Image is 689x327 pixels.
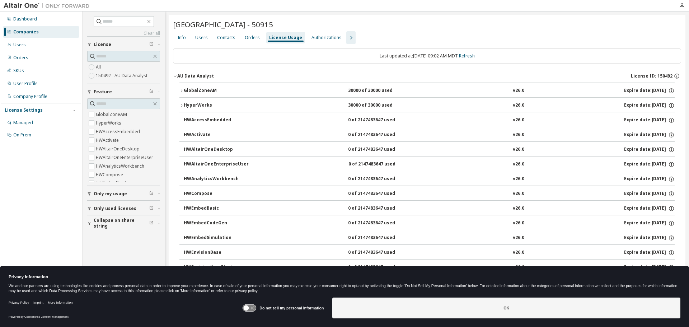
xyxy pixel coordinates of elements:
[87,31,160,36] a: Clear all
[184,117,248,123] div: HWAccessEmbedded
[184,205,248,212] div: HWEmbedBasic
[245,35,260,41] div: Orders
[184,215,675,231] button: HWEmbedCodeGen0 of 2147483647 usedv26.0Expire date:[DATE]
[96,63,102,71] label: All
[13,120,33,126] div: Managed
[348,176,413,182] div: 0 of 2147483647 used
[269,35,302,41] div: License Usage
[513,176,524,182] div: v26.0
[184,102,248,109] div: HyperWorks
[624,146,675,153] div: Expire date: [DATE]
[513,102,524,109] div: v26.0
[624,176,675,182] div: Expire date: [DATE]
[184,235,248,241] div: HWEmbedSimulation
[348,132,413,138] div: 0 of 2147483647 used
[13,81,38,87] div: User Profile
[94,42,111,47] span: License
[184,171,675,187] button: HWAnalyticsWorkbench0 of 2147483647 usedv26.0Expire date:[DATE]
[348,264,413,271] div: 0 of 2147483647 used
[513,88,524,94] div: v26.0
[94,218,149,229] span: Collapse on share string
[13,132,31,138] div: On Prem
[624,117,675,123] div: Expire date: [DATE]
[96,136,120,145] label: HWActivate
[184,88,248,94] div: GlobalZoneAM
[96,71,149,80] label: 150492 - AU Data Analyst
[624,249,675,256] div: Expire date: [DATE]
[513,146,524,153] div: v26.0
[624,132,675,138] div: Expire date: [DATE]
[513,220,524,226] div: v26.0
[624,264,675,271] div: Expire date: [DATE]
[149,42,154,47] span: Clear filter
[184,230,675,246] button: HWEmbedSimulation0 of 2147483647 usedv26.0Expire date:[DATE]
[177,73,214,79] div: AU Data Analyst
[624,102,675,109] div: Expire date: [DATE]
[184,201,675,216] button: HWEmbedBasic0 of 2147483647 usedv26.0Expire date:[DATE]
[184,146,248,153] div: HWAltairOneDesktop
[348,191,413,197] div: 0 of 2147483647 used
[184,191,248,197] div: HWCompose
[5,107,43,113] div: License Settings
[13,16,37,22] div: Dashboard
[624,235,675,241] div: Expire date: [DATE]
[184,161,249,168] div: HWAltairOneEnterpriseUser
[184,112,675,128] button: HWAccessEmbedded0 of 2147483647 usedv26.0Expire date:[DATE]
[184,260,675,275] button: HWEnvisionUserFloat0 of 2147483647 usedv26.0Expire date:[DATE]
[624,220,675,226] div: Expire date: [DATE]
[631,73,672,79] span: License ID: 150492
[96,162,146,170] label: HWAnalyticsWorkbench
[173,48,681,64] div: Last updated at: [DATE] 09:02 AM MDT
[624,205,675,212] div: Expire date: [DATE]
[173,68,681,84] button: AU Data AnalystLicense ID: 150492
[184,249,248,256] div: HWEnvisionBase
[13,68,24,74] div: SKUs
[184,157,675,172] button: HWAltairOneEnterpriseUser0 of 2147483647 usedv26.0Expire date:[DATE]
[149,191,154,197] span: Clear filter
[184,176,248,182] div: HWAnalyticsWorkbench
[217,35,235,41] div: Contacts
[87,201,160,216] button: Only used licenses
[513,205,524,212] div: v26.0
[348,249,413,256] div: 0 of 2147483647 used
[184,264,248,271] div: HWEnvisionUserFloat
[178,35,186,41] div: Info
[87,37,160,52] button: License
[87,215,160,231] button: Collapse on share string
[513,161,524,168] div: v26.0
[184,186,675,202] button: HWCompose0 of 2147483647 usedv26.0Expire date:[DATE]
[624,88,675,94] div: Expire date: [DATE]
[13,42,26,48] div: Users
[184,220,248,226] div: HWEmbedCodeGen
[96,145,141,153] label: HWAltairOneDesktop
[195,35,208,41] div: Users
[94,206,136,211] span: Only used licenses
[624,161,675,168] div: Expire date: [DATE]
[348,102,413,109] div: 30000 of 30000 used
[513,235,524,241] div: v26.0
[348,161,413,168] div: 0 of 2147483647 used
[96,170,125,179] label: HWCompose
[96,119,123,127] label: HyperWorks
[94,191,127,197] span: Only my usage
[13,29,39,35] div: Companies
[513,249,524,256] div: v26.0
[173,19,273,29] span: [GEOGRAPHIC_DATA] - 50915
[184,132,248,138] div: HWActivate
[348,205,413,212] div: 0 of 2147483647 used
[87,186,160,202] button: Only my usage
[13,55,28,61] div: Orders
[513,264,524,271] div: v26.0
[4,2,93,9] img: Altair One
[184,127,675,143] button: HWActivate0 of 2147483647 usedv26.0Expire date:[DATE]
[96,127,141,136] label: HWAccessEmbedded
[348,146,413,153] div: 0 of 2147483647 used
[348,88,413,94] div: 30000 of 30000 used
[513,191,524,197] div: v26.0
[348,235,413,241] div: 0 of 2147483647 used
[184,142,675,158] button: HWAltairOneDesktop0 of 2147483647 usedv26.0Expire date:[DATE]
[96,179,130,188] label: HWEmbedBasic
[179,98,675,113] button: HyperWorks30000 of 30000 usedv26.0Expire date:[DATE]
[96,153,155,162] label: HWAltairOneEnterpriseUser
[459,53,475,59] a: Refresh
